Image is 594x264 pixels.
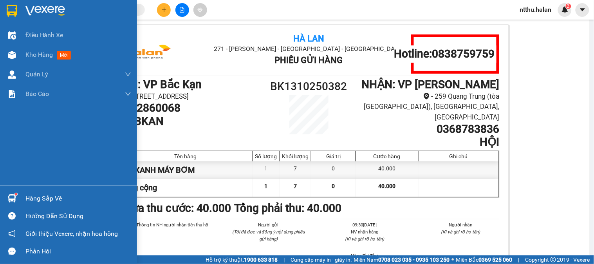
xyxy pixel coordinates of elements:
[235,202,342,215] b: Tổng phải thu: 40.000
[25,229,118,239] span: Giới thiệu Vexere, nhận hoa hồng
[253,161,280,179] div: 1
[562,6,569,13] img: icon-new-feature
[118,91,261,102] li: - [STREET_ADDRESS]
[255,153,278,159] div: Số lượng
[175,3,189,17] button: file-add
[354,255,450,264] span: Miền Nam
[8,230,16,237] span: notification
[378,183,395,189] span: 40.000
[25,69,48,79] span: Quản Lý
[421,153,497,159] div: Ghi chú
[25,89,49,99] span: Báo cáo
[356,161,418,179] div: 40.000
[121,153,251,159] div: Tên hàng
[118,115,261,128] h1: TÚ BKAN
[456,255,513,264] span: Miền Bắc
[15,193,17,195] sup: 1
[119,161,253,179] div: TÚI XANH MÁY BƠM
[134,221,211,228] li: Thông tin NH người nhận tiền thu hộ
[8,248,16,255] span: message
[326,221,404,228] li: 09:30[DATE]
[232,229,305,242] i: (Tôi đã đọc và đồng ý nội dung phiếu gửi hàng)
[313,153,354,159] div: Giá trị
[10,53,94,66] b: GỬI : VP Bắc Kạn
[182,44,436,54] li: 271 - [PERSON_NAME] - [GEOGRAPHIC_DATA] - [GEOGRAPHIC_DATA]
[10,10,69,49] img: logo.jpg
[118,101,261,115] h1: 0972860068
[551,257,556,262] span: copyright
[378,257,450,263] strong: 0708 023 035 - 0935 103 250
[345,236,384,242] i: (Kí và ghi rõ họ tên)
[294,183,297,189] span: 7
[230,221,307,228] li: Người gửi
[25,246,131,257] div: Phản hồi
[566,4,571,9] sup: 2
[8,51,16,59] img: warehouse-icon
[265,183,268,189] span: 1
[282,153,309,159] div: Khối lượng
[161,7,167,13] span: plus
[125,91,131,97] span: down
[283,255,285,264] span: |
[57,51,71,60] span: mới
[8,31,16,40] img: warehouse-icon
[261,78,357,95] h1: BK1310250382
[8,90,16,98] img: solution-icon
[332,183,335,189] span: 0
[8,71,16,79] img: warehouse-icon
[423,93,430,99] span: environment
[326,252,404,259] li: Nông Thị Thư
[567,4,570,9] span: 2
[394,47,495,61] h1: Hotline: 0838759759
[579,6,586,13] span: caret-down
[7,5,17,17] img: logo-vxr
[362,78,500,91] b: NHẬN : VP [PERSON_NAME]
[118,202,231,215] b: Chưa thu cước : 40.000
[25,193,131,204] div: Hàng sắp về
[118,34,177,74] img: logo.jpg
[293,34,324,43] b: Hà Lan
[326,228,404,235] li: NV nhận hàng
[479,257,513,263] strong: 0369 525 060
[576,3,589,17] button: caret-down
[452,258,454,261] span: ⚪️
[8,194,16,203] img: warehouse-icon
[358,153,416,159] div: Cước hàng
[206,255,278,264] span: Hỗ trợ kỹ thuật:
[73,19,327,29] li: 271 - [PERSON_NAME] - [GEOGRAPHIC_DATA] - [GEOGRAPHIC_DATA]
[25,210,131,222] div: Hướng dẫn sử dụng
[356,123,499,136] h1: 0368783836
[514,5,558,14] span: ntthu.halan
[157,3,171,17] button: plus
[8,212,16,220] span: question-circle
[356,91,499,123] li: - 259 Quang Trung (tòa [GEOGRAPHIC_DATA]), [GEOGRAPHIC_DATA], [GEOGRAPHIC_DATA]
[291,255,352,264] span: Cung cấp máy in - giấy in:
[274,55,343,65] b: Phiếu Gửi Hàng
[518,255,520,264] span: |
[25,51,53,58] span: Kho hàng
[25,30,63,40] span: Điều hành xe
[197,7,203,13] span: aim
[422,221,500,228] li: Người nhận
[356,136,499,149] h1: HỘI
[125,71,131,78] span: down
[118,78,202,91] b: GỬI : VP Bắc Kạn
[179,7,185,13] span: file-add
[193,3,207,17] button: aim
[121,183,157,192] span: Tổng cộng
[311,161,356,179] div: 0
[244,257,278,263] strong: 1900 633 818
[280,161,311,179] div: 7
[441,229,480,235] i: (Kí và ghi rõ họ tên)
